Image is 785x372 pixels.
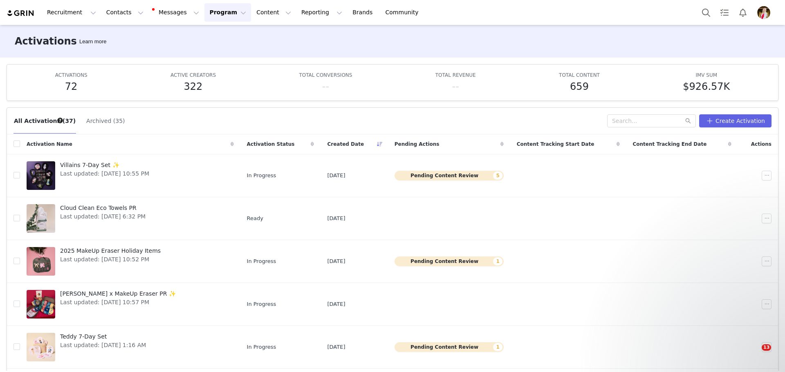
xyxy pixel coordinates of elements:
span: Teddy 7-Day Set [60,332,146,341]
span: Last updated: [DATE] 1:16 AM [60,341,146,350]
span: Created Date [327,140,364,148]
span: In Progress [247,300,276,308]
div: Tooltip anchor [78,38,108,46]
a: Brands [348,3,380,22]
a: Cloud Clean Eco Towels PRLast updated: [DATE] 6:32 PM [27,202,234,235]
div: Actions [738,136,778,153]
span: Content Tracking End Date [633,140,707,148]
span: TOTAL REVENUE [435,72,476,78]
a: Tasks [715,3,733,22]
span: ACTIVE CREATORS [170,72,216,78]
span: Activation Status [247,140,295,148]
h5: -- [322,79,329,94]
button: Notifications [734,3,752,22]
span: Activation Name [27,140,72,148]
button: Reporting [296,3,347,22]
button: Messages [149,3,204,22]
input: Search... [607,114,696,127]
button: Create Activation [699,114,772,127]
span: Last updated: [DATE] 6:32 PM [60,212,146,221]
span: Last updated: [DATE] 10:55 PM [60,169,149,178]
img: a4d373b1-f21f-4a19-9fc0-4e09ddd533c2.jpg [757,6,770,19]
span: TOTAL CONVERSIONS [299,72,352,78]
button: All Activations (37) [13,114,76,127]
button: Content [251,3,296,22]
button: Recruitment [42,3,101,22]
h5: 72 [65,79,78,94]
div: Tooltip anchor [56,117,64,124]
span: Villains 7-Day Set ✨ [60,161,149,169]
span: In Progress [247,172,276,180]
span: In Progress [247,257,276,265]
h5: 322 [184,79,203,94]
span: [DATE] [327,214,345,223]
h3: Activations [15,34,77,49]
span: Last updated: [DATE] 10:52 PM [60,255,161,264]
i: icon: search [685,118,691,124]
span: [DATE] [327,257,345,265]
button: Pending Content Review5 [395,171,504,180]
a: [PERSON_NAME] x MakeUp Eraser PR ✨Last updated: [DATE] 10:57 PM [27,288,234,321]
a: Community [381,3,427,22]
span: Pending Actions [395,140,440,148]
button: Pending Content Review1 [395,256,504,266]
button: Search [697,3,715,22]
h5: 659 [570,79,589,94]
span: 13 [762,344,771,351]
button: Pending Content Review1 [395,342,504,352]
span: ACTIVATIONS [55,72,87,78]
span: [DATE] [327,300,345,308]
h5: -- [452,79,459,94]
span: IMV SUM [695,72,717,78]
span: [DATE] [327,343,345,351]
a: Villains 7-Day Set ✨Last updated: [DATE] 10:55 PM [27,159,234,192]
span: [DATE] [327,172,345,180]
a: 2025 MakeUp Eraser Holiday ItemsLast updated: [DATE] 10:52 PM [27,245,234,278]
img: grin logo [7,9,35,17]
a: Teddy 7-Day SetLast updated: [DATE] 1:16 AM [27,331,234,363]
button: Program [204,3,251,22]
h5: $926.57K [683,79,730,94]
button: Profile [752,6,778,19]
button: Archived (35) [86,114,125,127]
span: TOTAL CONTENT [559,72,600,78]
span: In Progress [247,343,276,351]
span: Ready [247,214,263,223]
iframe: Intercom notifications message [613,293,777,350]
span: 2025 MakeUp Eraser Holiday Items [60,247,161,255]
span: Content Tracking Start Date [517,140,594,148]
span: Last updated: [DATE] 10:57 PM [60,298,176,307]
span: Cloud Clean Eco Towels PR [60,204,146,212]
span: [PERSON_NAME] x MakeUp Eraser PR ✨ [60,290,176,298]
iframe: Intercom live chat [745,344,765,364]
button: Contacts [101,3,148,22]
